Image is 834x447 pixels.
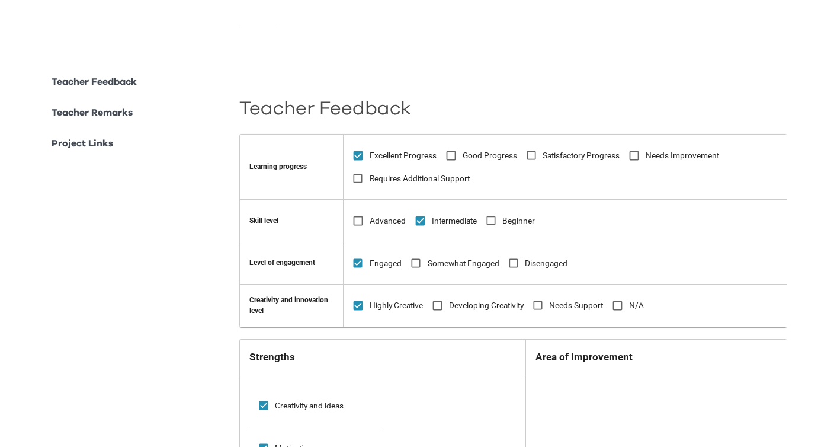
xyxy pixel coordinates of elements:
[502,215,535,227] span: Beginner
[449,299,524,312] span: Developing Creativity
[239,135,344,200] th: Learning progress
[549,299,603,312] span: Needs Support
[535,349,777,365] h6: Area of improvement
[370,299,423,312] span: Highly Creative
[275,400,344,412] span: Creativity and ideas
[370,149,437,162] span: Excellent Progress
[525,257,567,270] span: Disengaged
[543,149,620,162] span: Satisfactory Progress
[646,149,719,162] span: Needs Improvement
[432,215,477,227] span: Intermediate
[370,257,402,270] span: Engaged
[239,242,344,285] td: Level of engagement
[52,75,137,89] p: Teacher Feedback
[463,149,517,162] span: Good Progress
[239,285,344,327] td: Creativity and innovation level
[239,200,344,242] td: Skill level
[370,215,406,227] span: Advanced
[629,299,644,312] span: N/A
[239,103,788,115] h2: Teacher Feedback
[249,349,517,365] h6: Strengths
[52,136,113,151] p: Project Links
[370,173,470,185] span: Requires Additional Support
[428,257,499,270] span: Somewhat Engaged
[52,106,133,120] p: Teacher Remarks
